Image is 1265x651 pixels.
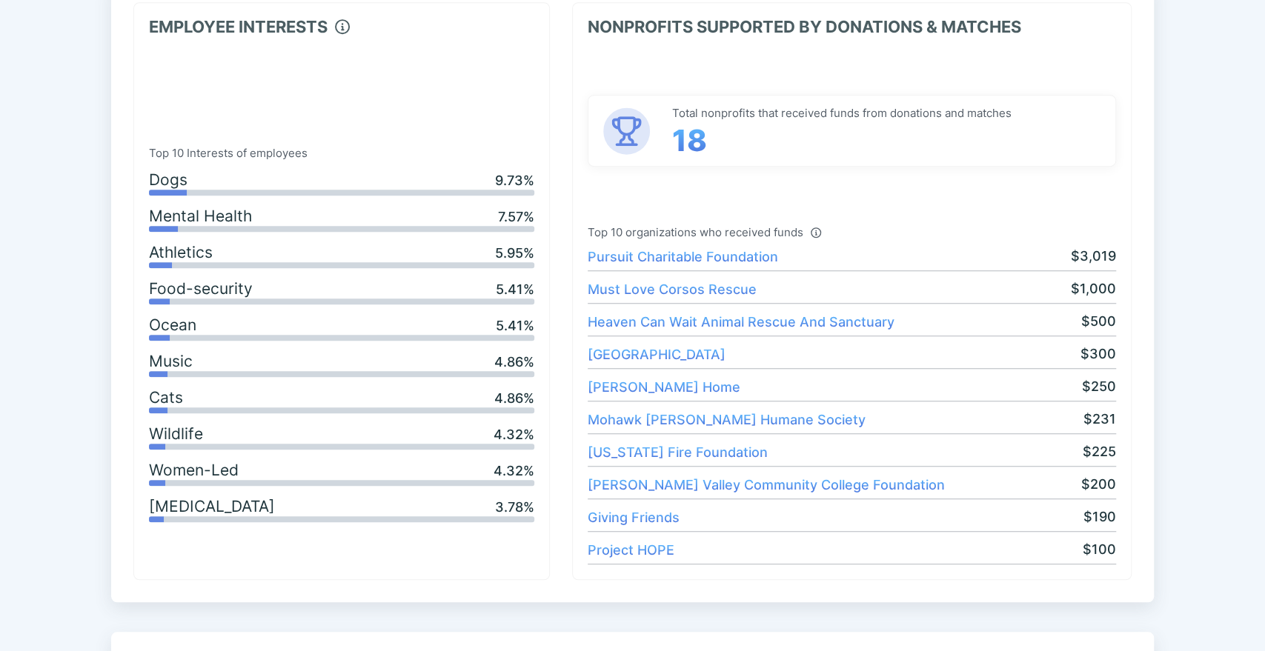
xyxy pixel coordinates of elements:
span: Aggregated top interests from staff who have added categories to their personal profile [335,19,350,34]
span: $ 500 [1081,311,1116,332]
span: Women-Led [149,461,239,480]
span: $ 300 [1080,344,1116,364]
span: $ 3,019 [1071,246,1116,267]
span: Employee Interests [149,18,534,36]
span: Mental Health [149,207,252,226]
span: $ 1,000 [1071,278,1116,299]
span: Athletics [149,243,213,262]
span: Nonprofits supported By Donations & Matches [588,18,1116,36]
span: $ 250 [1082,376,1116,397]
span: $ 190 [1083,507,1116,527]
span: [PERSON_NAME] Valley Community College Foundation [588,477,945,493]
span: Top 10 organizations who received funds [588,226,821,238]
span: $ 100 [1083,539,1116,560]
span: Top 10 Interests of employees [149,147,308,159]
span: 4.86% [494,390,534,406]
span: Giving Friends [588,510,680,525]
span: Dogs [149,170,187,190]
span: 4.32% [494,427,534,442]
span: Music [149,352,193,371]
span: [US_STATE] Fire Foundation [588,444,768,460]
span: [MEDICAL_DATA] [149,497,275,516]
span: 18 [672,123,707,158]
span: 9.73% [495,173,534,188]
span: [GEOGRAPHIC_DATA] [588,347,726,362]
span: $ 200 [1081,474,1116,495]
span: Cats [149,388,183,407]
span: Must Love Corsos Rescue [588,281,757,297]
span: 7.57% [498,209,534,224]
span: 5.95% [495,245,534,261]
span: Heaven Can Wait Animal Rescue And Sanctuary [588,314,894,330]
span: 3.78% [495,499,534,515]
span: Ocean [149,316,196,335]
span: Food-security [149,279,253,298]
span: Mohawk [PERSON_NAME] Humane Society [588,412,866,427]
span: 5.41% [496,281,534,297]
span: $ 231 [1083,409,1116,430]
span: Pursuit Charitable Foundation [588,249,778,264]
span: 4.86% [494,354,534,370]
span: 4.32% [494,463,534,478]
span: Data below shows the top 10 organizations who received the most funding from both employee donati... [811,226,821,238]
span: Wildlife [149,424,203,444]
span: Total nonprofits that received funds from donations and matches [672,107,1012,119]
span: Project HOPE [588,542,674,558]
span: 5.41% [496,318,534,333]
span: $ 225 [1083,441,1116,462]
span: [PERSON_NAME] Home [588,379,740,395]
